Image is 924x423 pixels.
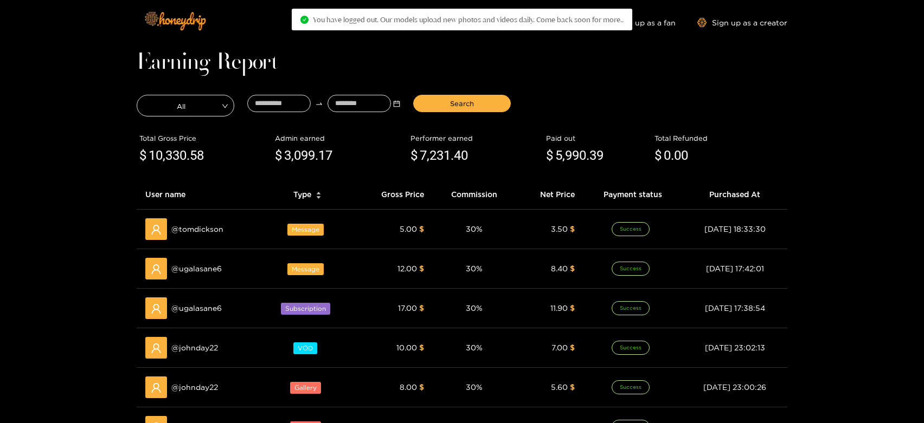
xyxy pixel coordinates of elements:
div: Performer earned [410,133,541,144]
span: [DATE] 23:00:26 [703,383,766,391]
span: Search [450,98,474,109]
span: $ [570,343,575,352]
span: check-circle [300,16,309,24]
button: Search [413,95,511,112]
span: $ [419,383,424,391]
span: Success [612,262,650,276]
span: .00 [671,148,688,163]
span: .40 [451,148,468,163]
span: $ [570,304,575,312]
span: 5.00 [400,225,417,233]
span: All [137,98,234,113]
span: $ [546,146,553,166]
span: 30 % [466,383,483,391]
th: Net Price [516,180,583,210]
span: Success [612,222,650,236]
span: Type [293,188,311,200]
th: Purchased At [683,180,787,210]
div: Paid out [546,133,649,144]
span: 30 % [466,304,483,312]
span: 0 [664,148,671,163]
span: user [151,343,162,354]
span: [DATE] 17:38:54 [705,304,765,312]
span: 7,231 [420,148,451,163]
div: Total Gross Price [139,133,269,144]
span: Success [612,341,650,355]
span: $ [410,146,418,166]
span: 30 % [466,343,483,352]
span: swap-right [315,100,323,108]
span: [DATE] 23:02:13 [705,343,765,352]
span: user [151,382,162,393]
span: @ ugalasane6 [171,263,222,275]
span: Message [287,263,324,275]
span: Message [287,224,324,236]
span: $ [419,225,424,233]
span: Gallery [290,382,321,394]
span: $ [139,146,146,166]
span: $ [419,343,424,352]
div: Admin earned [275,133,405,144]
span: 5,990 [555,148,586,163]
span: @ tomdickson [171,223,223,235]
span: .39 [586,148,604,163]
span: 17.00 [398,304,417,312]
span: Success [612,380,650,394]
span: @ johnday22 [171,342,218,354]
span: 8.40 [551,264,568,272]
th: Payment status [583,180,683,210]
span: $ [570,264,575,272]
span: You have logged out. Our models upload new photos and videos daily. Come back soon for more.. [313,15,624,24]
span: $ [570,225,575,233]
div: Total Refunded [655,133,785,144]
span: 3.50 [551,225,568,233]
span: to [315,100,323,108]
h1: Earning Report [137,55,787,70]
span: $ [419,304,424,312]
span: 8.00 [400,383,417,391]
span: Subscription [281,303,330,315]
span: user [151,224,162,235]
span: 10.00 [396,343,417,352]
span: Success [612,301,650,315]
span: 5.60 [551,383,568,391]
th: Commission [433,180,516,210]
th: User name [137,180,261,210]
span: $ [655,146,662,166]
span: $ [275,146,282,166]
span: 7.00 [551,343,568,352]
span: user [151,303,162,314]
span: 11.90 [550,304,568,312]
span: VOD [293,342,317,354]
span: caret-down [316,194,322,200]
span: @ ugalasane6 [171,302,222,314]
span: $ [570,383,575,391]
span: .17 [315,148,332,163]
span: .58 [187,148,204,163]
span: @ johnday22 [171,381,218,393]
th: Gross Price [354,180,433,210]
span: [DATE] 17:42:01 [706,264,764,272]
span: [DATE] 18:33:30 [704,225,766,233]
span: 12.00 [397,264,417,272]
span: 10,330 [149,148,187,163]
a: Sign up as a fan [601,18,676,27]
span: $ [419,264,424,272]
span: user [151,264,162,275]
span: caret-up [316,190,322,196]
a: Sign up as a creator [697,18,787,27]
span: 30 % [466,264,483,272]
span: 30 % [466,225,483,233]
span: 3,099 [284,148,315,163]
